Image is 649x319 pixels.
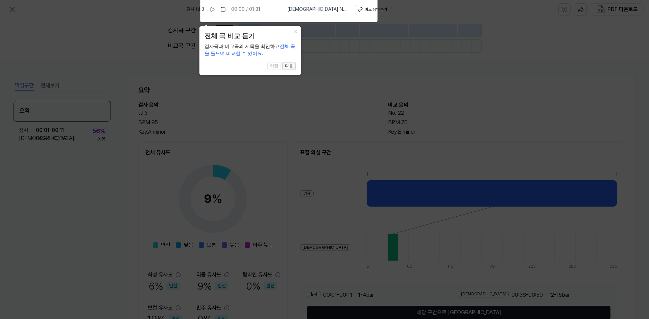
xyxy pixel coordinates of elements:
[355,5,391,14] button: 비교 음악 듣기
[365,7,387,12] div: 비교 음악 듣기
[205,43,296,57] div: 검사곡과 비교곡의 제목을 확인하고
[290,26,301,36] button: Close
[287,6,347,13] span: [DEMOGRAPHIC_DATA] . No. 22
[282,62,296,70] button: 다음
[205,31,296,41] header: 전체 곡 비교 듣기
[231,6,260,13] div: 00:00 / 01:31
[205,44,295,56] span: 전체 곡을 들으며 비교할 수 있어요.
